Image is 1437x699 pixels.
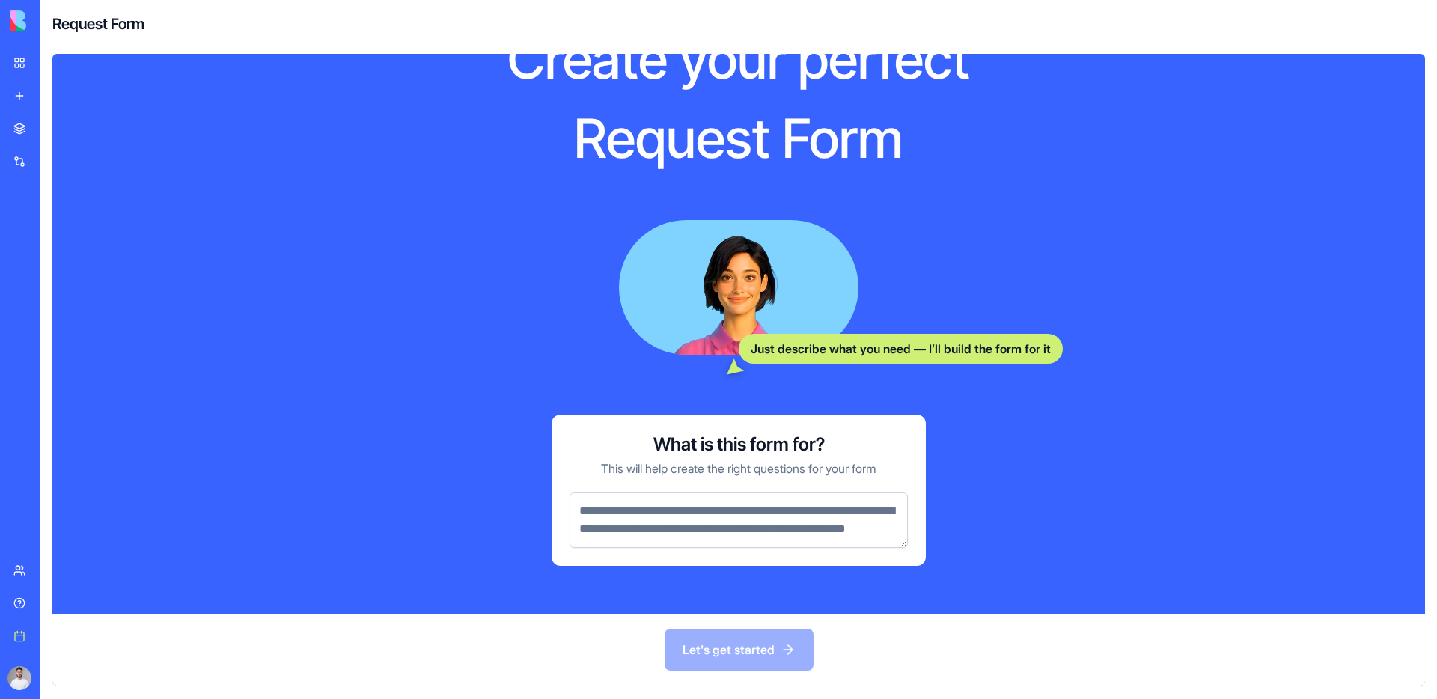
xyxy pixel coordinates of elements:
p: This will help create the right questions for your form [601,460,876,477]
img: logo [10,10,103,31]
h1: Request Form [403,105,1074,172]
h3: What is this form for? [653,433,825,457]
h4: Request Form [52,13,144,34]
h1: Create your perfect [403,25,1074,93]
div: Just describe what you need — I’ll build the form for it [739,334,1063,364]
img: ACg8ocIqQBNK5J0DAB-blYXo9HHeBCA07cxAmrXF_4yCQSfYNqe09QhT=s96-c [7,666,31,690]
